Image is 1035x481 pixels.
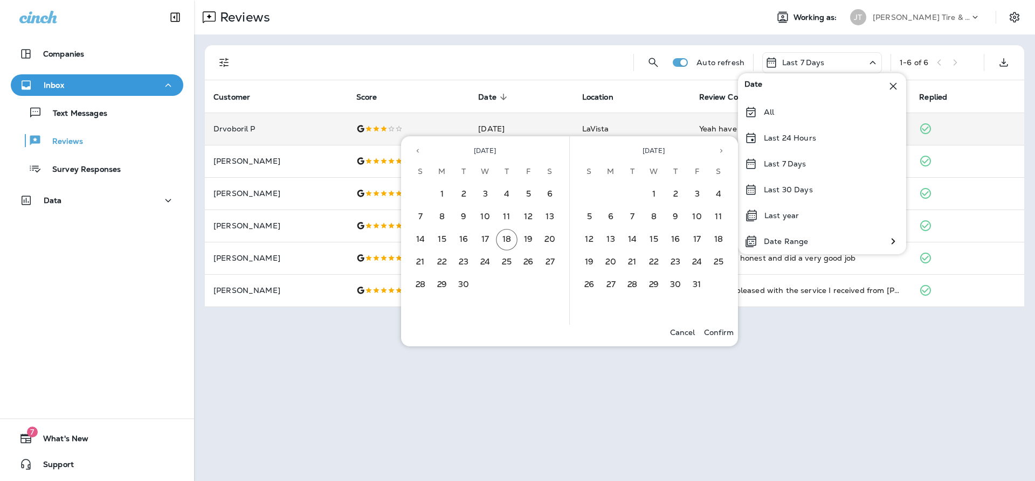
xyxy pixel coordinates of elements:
button: Inbox [11,74,183,96]
span: Sunday [411,161,430,183]
button: 13 [600,229,622,250]
button: 12 [578,229,600,250]
p: Drvoboril P [213,124,339,133]
button: 25 [708,252,729,273]
p: Confirm [704,328,734,337]
span: LaVista [582,124,609,134]
button: 10 [686,206,708,228]
span: What's New [32,434,88,447]
button: 23 [453,252,474,273]
button: Data [11,190,183,211]
button: Text Messages [11,101,183,124]
button: 6 [539,184,561,205]
button: 14 [622,229,643,250]
button: 8 [431,206,453,228]
p: [PERSON_NAME] [213,189,339,198]
button: 3 [474,184,496,205]
div: JT [850,9,866,25]
p: Data [44,196,62,205]
span: Thursday [666,161,685,183]
button: 21 [622,252,643,273]
button: Export as CSV [993,52,1015,73]
button: 12 [517,206,539,228]
button: 11 [708,206,729,228]
button: 5 [517,184,539,205]
p: [PERSON_NAME] [213,221,339,230]
span: Date [478,93,496,102]
button: Settings [1005,8,1024,27]
button: Confirm [700,325,738,340]
button: Next month [713,143,729,159]
span: Saturday [709,161,728,183]
button: 18 [496,229,517,250]
span: Tuesday [454,161,473,183]
p: Auto refresh [696,58,744,67]
p: All [764,108,774,116]
span: Replied [919,93,947,102]
button: 25 [496,252,517,273]
p: Date Range [764,237,808,246]
span: Saturday [540,161,560,183]
button: 21 [410,252,431,273]
button: 13 [539,206,561,228]
button: 4 [496,184,517,205]
div: Yeah have to [699,123,902,134]
p: Last year [764,211,799,220]
button: 23 [665,252,686,273]
button: 19 [517,229,539,250]
button: 30 [453,274,474,296]
button: 17 [474,229,496,250]
span: Customer [213,92,264,102]
span: Date [744,80,763,93]
span: Support [32,460,74,473]
button: Cancel [665,325,700,340]
button: 18 [708,229,729,250]
button: 14 [410,229,431,250]
button: 22 [431,252,453,273]
p: Last 7 Days [782,58,825,67]
span: [DATE] [643,147,665,155]
span: Replied [919,92,961,102]
p: Last 24 Hours [764,134,816,142]
span: Sunday [579,161,599,183]
button: 27 [600,274,622,296]
span: Review Comment [699,93,765,102]
button: Previous month [410,143,426,159]
span: Monday [601,161,620,183]
button: 4 [708,184,729,205]
button: 19 [578,252,600,273]
span: Working as: [793,13,839,22]
button: 27 [539,252,561,273]
button: 24 [686,252,708,273]
button: 8 [643,206,665,228]
button: 31 [686,274,708,296]
button: 6 [600,206,622,228]
button: 2 [665,184,686,205]
span: Customer [213,93,250,102]
button: 10 [474,206,496,228]
span: Date [478,92,510,102]
button: 5 [578,206,600,228]
button: 24 [474,252,496,273]
p: Last 7 Days [764,159,806,168]
span: 7 [27,427,38,437]
button: Reviews [11,129,183,152]
div: Was very pleased with the service I received from Jensen tire. The were very honest and up front ... [699,285,902,296]
p: Companies [43,50,84,58]
div: They were honest and did a very good job [699,253,902,263]
button: Companies [11,43,183,65]
span: Monday [432,161,452,183]
button: 30 [665,274,686,296]
span: Friday [519,161,538,183]
button: 17 [686,229,708,250]
p: [PERSON_NAME] [213,157,339,165]
span: [DATE] [474,147,496,155]
button: 15 [643,229,665,250]
td: [DATE] [470,113,573,145]
span: Location [582,92,627,102]
button: 2 [453,184,474,205]
button: 15 [431,229,453,250]
span: Review Comment [699,92,779,102]
button: 9 [453,206,474,228]
p: Last 30 Days [764,185,813,194]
